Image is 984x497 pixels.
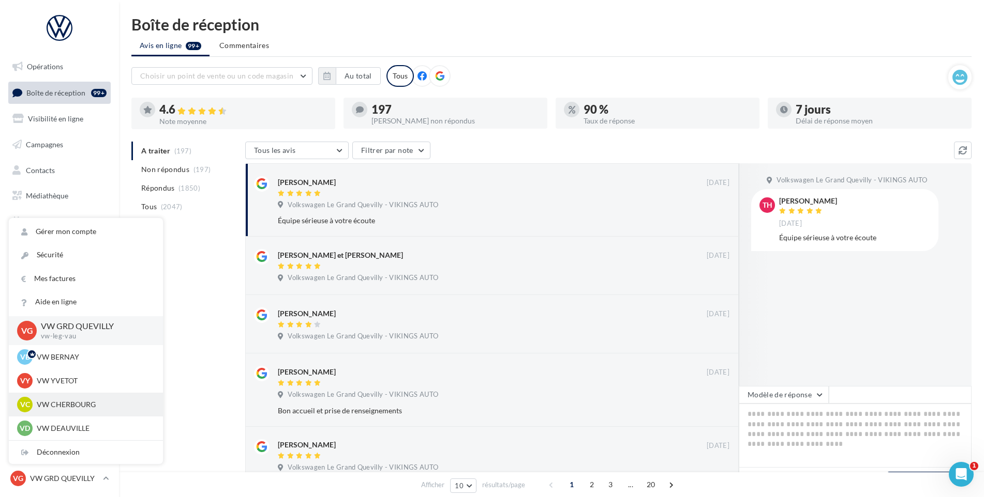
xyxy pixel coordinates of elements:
a: Visibilité en ligne [6,108,113,130]
div: [PERSON_NAME] non répondus [371,117,539,125]
p: VW CHERBOURG [37,399,151,410]
div: 99+ [91,89,107,97]
p: VW GRD QUEVILLY [30,473,99,484]
div: Note moyenne [159,118,327,125]
span: Tous les avis [254,146,296,154]
div: Délai de réponse moyen [796,117,963,125]
span: Volkswagen Le Grand Quevilly - VIKINGS AUTO [288,273,438,283]
button: Au total [318,67,381,85]
div: Bon accueil et prise de renseignements [278,406,662,416]
a: Sécurité [9,243,163,267]
span: 3 [602,476,619,493]
span: (197) [193,165,211,174]
div: [PERSON_NAME] [278,177,336,188]
span: Volkswagen Le Grand Quevilly - VIKINGS AUTO [288,200,438,210]
span: VY [20,376,30,386]
span: Volkswagen Le Grand Quevilly - VIKINGS AUTO [777,176,927,185]
button: Filtrer par note [352,142,430,159]
button: Modèle de réponse [739,386,829,403]
div: Boîte de réception [131,17,972,32]
div: 4.6 [159,104,327,116]
span: Commentaires [219,40,269,51]
span: [DATE] [707,441,729,451]
iframe: Intercom live chat [949,462,974,487]
div: 197 [371,104,539,115]
span: Volkswagen Le Grand Quevilly - VIKINGS AUTO [288,332,438,341]
a: Boîte de réception99+ [6,82,113,104]
div: Équipe sérieuse à votre écoute [779,232,930,243]
a: Mes factures [9,267,163,290]
a: PLV et print personnalisable [6,237,113,267]
div: 7 jours [796,104,963,115]
div: [PERSON_NAME] [278,308,336,319]
span: (2047) [161,203,183,211]
a: Contacts [6,160,113,181]
span: Boîte de réception [26,88,85,97]
span: VB [20,352,30,362]
span: Opérations [27,62,63,71]
p: VW DEAUVILLE [37,423,151,433]
a: Campagnes [6,134,113,156]
span: Visibilité en ligne [28,114,83,123]
a: Campagnes DataOnDemand [6,271,113,301]
button: 10 [450,478,476,493]
span: résultats/page [482,480,525,490]
p: VW GRD QUEVILLY [41,320,146,332]
div: Tous [386,65,414,87]
span: [DATE] [707,251,729,260]
div: 90 % [584,104,751,115]
span: 20 [643,476,660,493]
span: Campagnes [26,140,63,149]
span: [DATE] [707,368,729,377]
span: TH [763,200,772,210]
span: ... [622,476,639,493]
button: Tous les avis [245,142,349,159]
div: [PERSON_NAME] [278,440,336,450]
a: VG VW GRD QUEVILLY [8,469,111,488]
div: Taux de réponse [584,117,751,125]
button: Au total [336,67,381,85]
div: Équipe sérieuse à votre écoute [278,215,662,226]
a: Opérations [6,56,113,77]
span: Non répondus [141,164,189,175]
span: Contacts [26,165,55,174]
div: Déconnexion [9,441,163,464]
span: Afficher [421,480,444,490]
span: VD [20,423,30,433]
a: Aide en ligne [9,290,163,314]
a: Calendrier [6,211,113,232]
span: Répondus [141,183,175,193]
span: 10 [455,482,464,490]
span: [DATE] [779,219,802,228]
p: VW YVETOT [37,376,151,386]
button: Choisir un point de vente ou un code magasin [131,67,312,85]
span: Médiathèque [26,191,68,200]
span: [DATE] [707,309,729,319]
div: [PERSON_NAME] et [PERSON_NAME] [278,250,403,260]
a: Médiathèque [6,185,113,207]
span: 1 [970,462,978,470]
span: Volkswagen Le Grand Quevilly - VIKINGS AUTO [288,463,438,472]
span: Volkswagen Le Grand Quevilly - VIKINGS AUTO [288,390,438,399]
a: Gérer mon compte [9,220,163,243]
span: [DATE] [707,178,729,188]
span: Calendrier [26,217,61,226]
p: VW BERNAY [37,352,151,362]
span: 1 [563,476,580,493]
span: Tous [141,201,157,212]
div: [PERSON_NAME] [278,367,336,377]
span: VG [21,324,33,336]
span: Choisir un point de vente ou un code magasin [140,71,293,80]
span: VG [13,473,23,484]
div: [PERSON_NAME] [779,197,837,205]
span: 2 [584,476,600,493]
span: VC [20,399,30,410]
p: vw-leg-vau [41,332,146,341]
span: (1850) [178,184,200,192]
